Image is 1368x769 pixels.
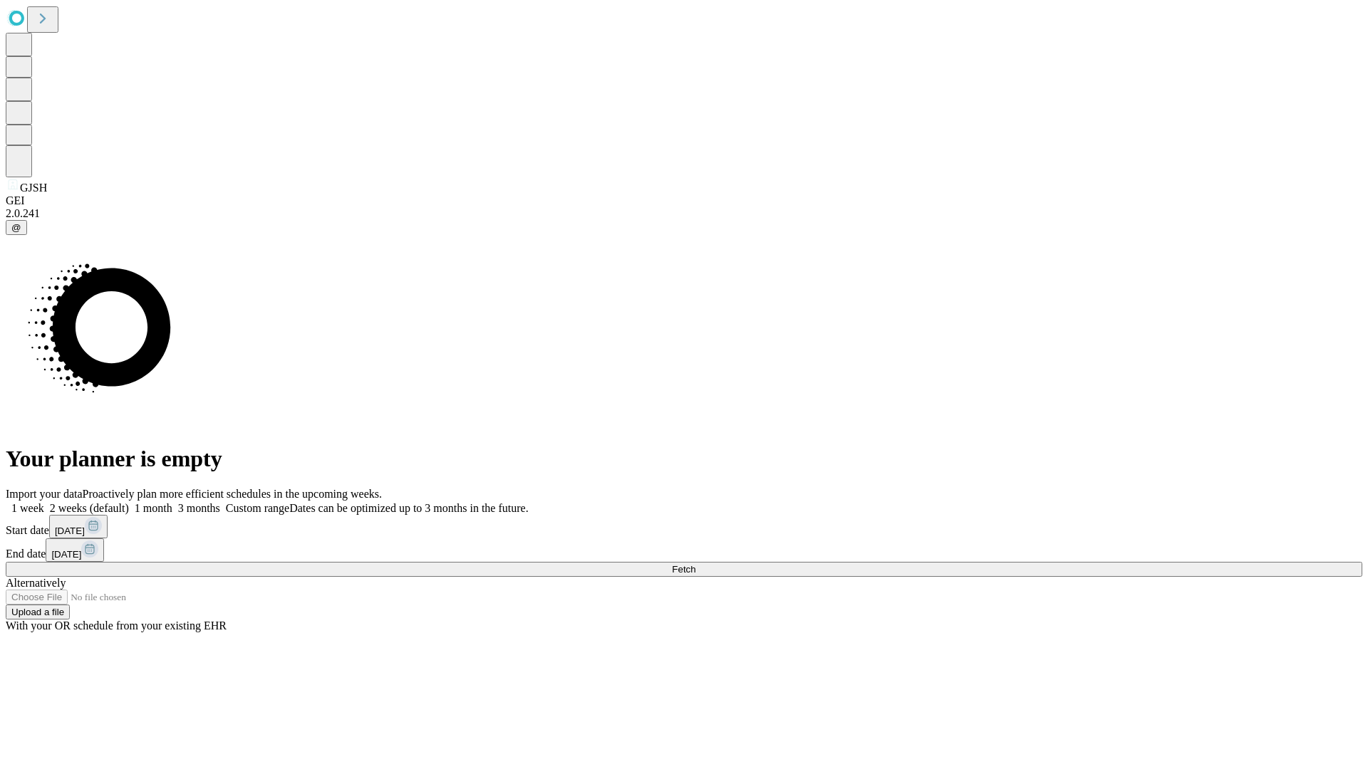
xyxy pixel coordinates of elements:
button: @ [6,220,27,235]
button: [DATE] [49,515,108,538]
span: [DATE] [51,549,81,560]
span: 2 weeks (default) [50,502,129,514]
span: With your OR schedule from your existing EHR [6,619,227,632]
div: 2.0.241 [6,207,1362,220]
button: Upload a file [6,605,70,619]
span: Custom range [226,502,289,514]
span: Dates can be optimized up to 3 months in the future. [289,502,528,514]
div: End date [6,538,1362,562]
button: [DATE] [46,538,104,562]
span: 1 week [11,502,44,514]
h1: Your planner is empty [6,446,1362,472]
div: GEI [6,194,1362,207]
span: Proactively plan more efficient schedules in the upcoming weeks. [83,488,382,500]
span: [DATE] [55,525,85,536]
span: Alternatively [6,577,66,589]
span: 3 months [178,502,220,514]
button: Fetch [6,562,1362,577]
span: 1 month [135,502,172,514]
span: @ [11,222,21,233]
span: Import your data [6,488,83,500]
div: Start date [6,515,1362,538]
span: Fetch [672,564,695,575]
span: GJSH [20,182,47,194]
